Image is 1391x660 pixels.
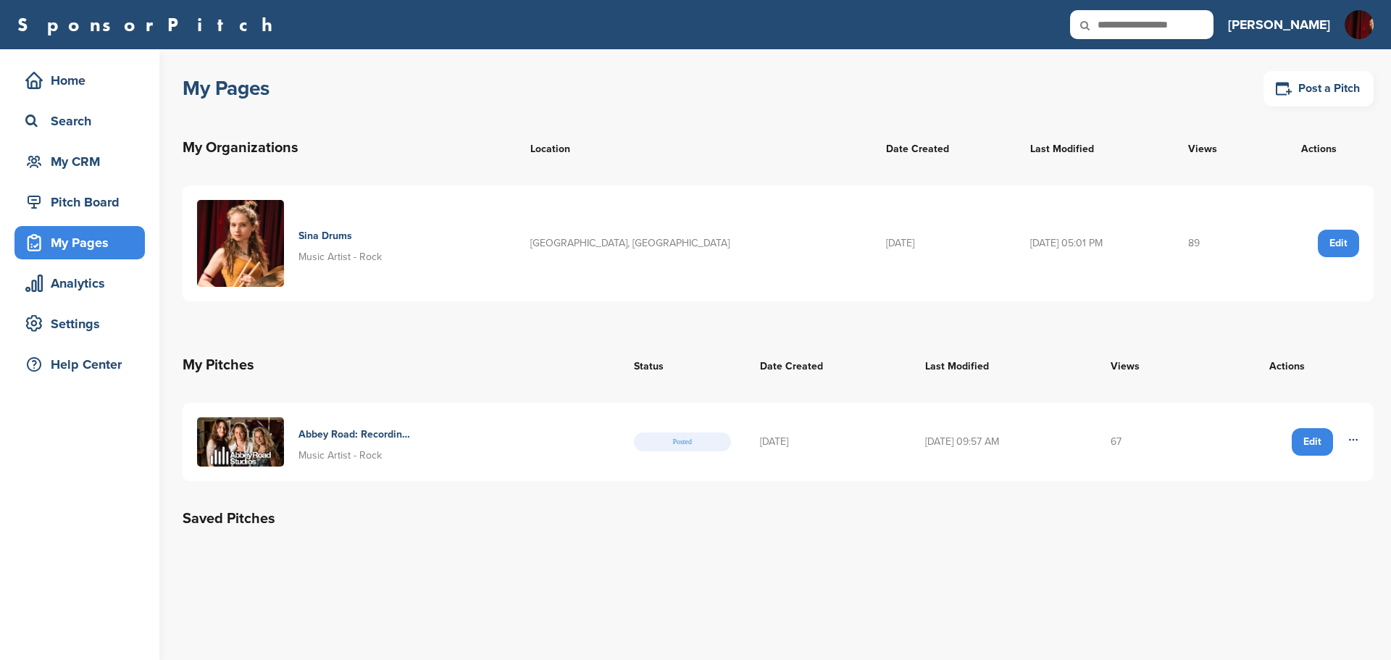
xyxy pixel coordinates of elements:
div: Search [22,108,145,134]
span: Music Artist - Rock [298,449,382,461]
th: Views [1096,339,1200,391]
h4: Abbey Road: Recording In The Most Famous Studio [298,427,411,443]
a: Analytics [14,267,145,300]
h3: [PERSON_NAME] [1228,14,1330,35]
h4: Sina Drums [298,228,382,244]
th: My Organizations [183,122,516,174]
a: Home [14,64,145,97]
img: Thumbnail2 [197,417,284,467]
th: Actions [1264,122,1374,174]
div: Help Center [22,351,145,377]
th: Date Created [745,339,911,391]
td: [DATE] 09:57 AM [911,403,1096,481]
h2: Saved Pitches [183,507,1374,530]
a: Thumbnail2 Abbey Road: Recording In The Most Famous Studio Music Artist - Rock [197,417,605,467]
div: Pitch Board [22,189,145,215]
a: Edit [1318,230,1359,257]
h1: My Pages [183,75,270,101]
a: Settings [14,307,145,341]
th: Date Created [872,122,1015,174]
th: Last Modified [1016,122,1174,174]
th: Actions [1200,339,1374,391]
a: Edit [1292,428,1333,456]
th: Location [516,122,872,174]
td: 89 [1174,185,1264,301]
div: Settings [22,311,145,337]
a: Sina drums profile pic Sina Drums Music Artist - Rock [197,200,501,287]
a: [PERSON_NAME] [1228,9,1330,41]
th: My Pitches [183,339,619,391]
div: My CRM [22,149,145,175]
th: Last Modified [911,339,1096,391]
a: My Pages [14,226,145,259]
td: [DATE] 05:01 PM [1016,185,1174,301]
th: Status [619,339,745,391]
a: My CRM [14,145,145,178]
div: Home [22,67,145,93]
th: Views [1174,122,1264,174]
td: 67 [1096,403,1200,481]
span: Music Artist - Rock [298,251,382,263]
td: [GEOGRAPHIC_DATA], [GEOGRAPHIC_DATA] [516,185,872,301]
a: Pitch Board [14,185,145,219]
img: Sina drums profile pic [197,200,284,287]
a: Search [14,104,145,138]
div: My Pages [22,230,145,256]
td: [DATE] [872,185,1015,301]
a: Help Center [14,348,145,381]
a: Post a Pitch [1263,71,1374,106]
a: SponsorPitch [17,15,282,34]
div: Analytics [22,270,145,296]
td: [DATE] [745,403,911,481]
span: Posted [634,433,731,451]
